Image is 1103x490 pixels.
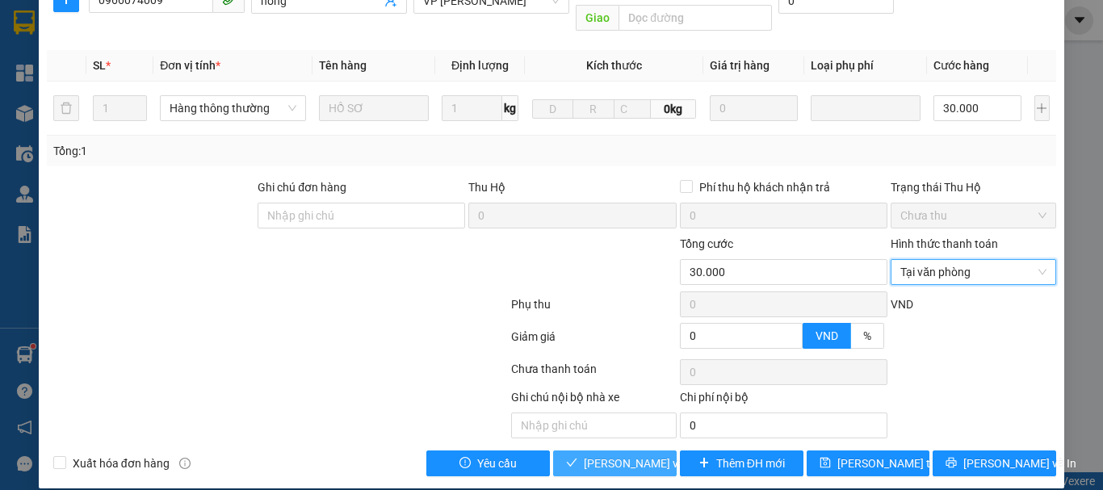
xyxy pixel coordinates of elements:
[680,237,733,250] span: Tổng cước
[210,86,248,98] span: Website
[170,96,296,120] span: Hàng thông thường
[680,388,887,413] div: Chi phí nội bộ
[511,388,677,413] div: Ghi chú nội bộ nhà xe
[216,48,347,65] strong: PHIẾU GỬI HÀNG
[510,328,678,356] div: Giảm giá
[53,95,79,121] button: delete
[693,178,837,196] span: Phí thu hộ khách nhận trả
[179,458,191,469] span: info-circle
[258,181,346,194] label: Ghi chú đơn hàng
[468,181,505,194] span: Thu Hộ
[900,203,1046,228] span: Chưa thu
[933,450,1056,476] button: printer[PERSON_NAME] và In
[891,298,913,311] span: VND
[963,454,1076,472] span: [PERSON_NAME] và In
[586,59,642,72] span: Kích thước
[900,260,1046,284] span: Tại văn phòng
[837,454,967,472] span: [PERSON_NAME] thay đổi
[863,329,871,342] span: %
[511,413,677,438] input: Nhập ghi chú
[572,99,614,119] input: R
[160,59,220,72] span: Đơn vị tính
[619,5,772,31] input: Dọc đường
[459,457,471,470] span: exclamation-circle
[553,450,677,476] button: check[PERSON_NAME] và Giao hàng
[53,142,427,160] div: Tổng: 1
[804,50,927,82] th: Loại phụ phí
[319,95,429,121] input: VD: Bàn, Ghế
[891,237,998,250] label: Hình thức thanh toán
[210,83,353,98] strong: : [DOMAIN_NAME]
[576,5,619,31] span: Giao
[93,59,106,72] span: SL
[820,457,831,470] span: save
[614,99,651,119] input: C
[698,457,710,470] span: plus
[510,295,678,324] div: Phụ thu
[710,59,770,72] span: Giá trị hàng
[258,203,465,228] input: Ghi chú đơn hàng
[946,457,957,470] span: printer
[502,95,518,121] span: kg
[477,454,517,472] span: Yêu cầu
[229,68,334,80] strong: Hotline : 0889 23 23 23
[319,59,367,72] span: Tên hàng
[584,454,739,472] span: [PERSON_NAME] và Giao hàng
[933,59,989,72] span: Cước hàng
[172,27,392,44] strong: CÔNG TY TNHH VĨNH QUANG
[710,95,798,121] input: 0
[1034,95,1050,121] button: plus
[807,450,930,476] button: save[PERSON_NAME] thay đổi
[716,454,785,472] span: Thêm ĐH mới
[816,329,838,342] span: VND
[426,450,550,476] button: exclamation-circleYêu cầu
[532,99,573,119] input: D
[451,59,509,72] span: Định lượng
[510,360,678,388] div: Chưa thanh toán
[680,450,803,476] button: plusThêm ĐH mới
[891,178,1056,196] div: Trạng thái Thu Hộ
[29,25,105,101] img: logo
[66,454,176,472] span: Xuất hóa đơn hàng
[566,457,577,470] span: check
[651,99,697,119] span: 0kg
